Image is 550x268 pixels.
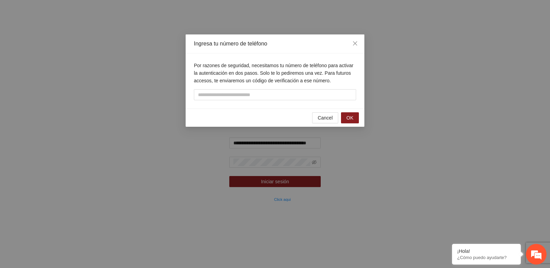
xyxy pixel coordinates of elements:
p: ¿Cómo puedo ayudarte? [457,255,516,260]
button: Cancel [312,112,338,123]
span: close [352,41,358,46]
button: OK [341,112,359,123]
span: OK [346,114,353,122]
div: Ingresa tu número de teléfono [194,40,356,48]
div: Minimizar ventana de chat en vivo [113,3,129,20]
div: ¡Hola! [457,248,516,254]
textarea: Escriba su mensaje y pulse “Intro” [3,188,131,212]
p: Por razones de seguridad, necesitamos tu número de teléfono para activar la autenticación en dos ... [194,62,356,84]
button: Close [346,34,364,53]
div: Chatee con nosotros ahora [36,35,115,44]
span: Cancel [318,114,333,122]
span: Estamos en línea. [40,92,95,162]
